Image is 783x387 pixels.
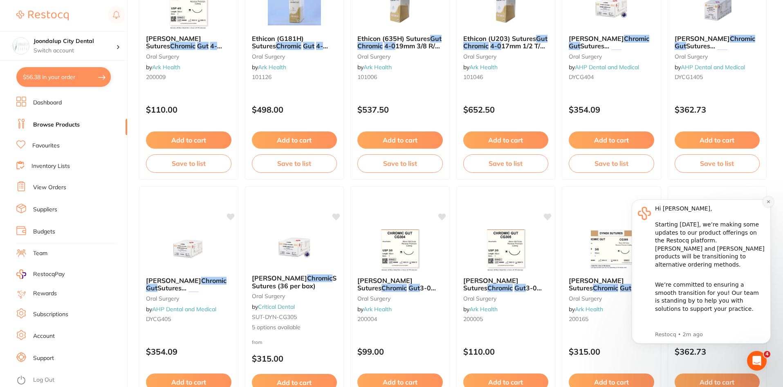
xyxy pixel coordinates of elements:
span: [PERSON_NAME] [252,274,307,282]
span: Surgical [332,274,358,282]
span: [PERSON_NAME] Sutures [357,276,413,292]
button: Save to list [146,154,231,172]
em: Gut [408,284,420,292]
img: Dynek Chromic Gut Sutures (Absorbable), 4/0, 18mm, 3/8 Circle _x005F_x0090_ CG405 [162,229,215,270]
img: Restocq Logo [16,11,69,20]
a: Restocq Logo [16,6,69,25]
span: Sutures (Absorbable), [569,42,611,57]
span: DYCG404 [569,73,594,81]
p: $110.00 [146,105,231,114]
span: [PERSON_NAME] Sutures [146,34,201,50]
span: 200009 [146,73,166,81]
span: Ethicon (G181H) Sutures [252,34,304,50]
b: Dynek Chromic Gut Sutures (Absorbable), 4/0, 18mm, 3/8 Circle [675,35,760,50]
button: Save to list [357,154,443,172]
em: Chromic [487,284,513,292]
span: by [569,63,639,71]
small: oral surgery [463,53,549,60]
span: by [675,63,745,71]
em: Gut [675,42,686,50]
span: DYCG405 [146,315,171,323]
em: Gut [146,284,157,292]
p: Message from Restocq, sent 2m ago [36,144,145,151]
p: $354.09 [146,347,231,356]
b: Ethicon (635H) Sutures Gut Chromic 4-0 19mm 3/8 R/C FS-2 70cm [357,35,443,50]
p: $315.00 [252,354,337,363]
a: View Orders [33,183,66,192]
b: Dynek Sutures Chromic Gut 3-0 50cm 19mm 3/8 Circle R/C-P (CG305) - BX36 [569,277,654,292]
b: Ethicon (U203) Sutures Gut Chromic 4-0 17mm 1/2 T/P RB-1 70cm [463,35,549,50]
h4: Joondalup City Dental [34,37,116,45]
span: [PERSON_NAME] Sutures [569,276,624,292]
a: Ark Health [469,63,498,71]
span: 19mm 3/8 R/C FS-2 70cm [357,42,440,57]
span: 5 options available [252,324,337,332]
span: Ethicon (635H) Sutures [357,34,430,43]
em: Chromic [730,34,755,43]
button: Add to cart [569,131,654,149]
small: oral surgery [675,53,760,60]
em: Gut [514,284,526,292]
span: SUT-DYN-CG305 [252,313,297,321]
button: Save to list [252,154,337,172]
em: Chromic [593,284,618,292]
em: Chromic [463,42,489,50]
button: Save to list [463,154,549,172]
small: oral surgery [357,295,443,302]
span: [PERSON_NAME] [569,34,624,43]
a: Rewards [33,290,57,298]
button: Dismiss notification [144,9,154,20]
b: Dynek Chromic Gut Sutures (Absorbable), 4/0, 18mm, 3/8 Circle _x005F_x0090_ CG405 [146,277,231,292]
a: Team [33,249,47,258]
span: 50cm 16mm 3/8 Circle R/C-P (CG404) [146,50,219,65]
a: Budgets [33,228,55,236]
small: oral surgery [252,53,337,60]
span: 200004 [357,315,377,323]
button: Save to list [675,154,760,172]
span: 17mm 1/2 T/P RB-1 70cm [463,42,545,57]
span: Absorbable Sutures (36 per box) [252,274,405,290]
a: Ark Health [469,306,498,313]
em: Chromic [624,34,649,43]
span: RestocqPay [33,270,65,278]
em: Chromic [276,42,301,50]
button: $56.38 in your order [16,67,111,87]
iframe: Intercom live chat [747,351,767,371]
button: Add to cart [675,131,760,149]
span: [PERSON_NAME] [146,276,201,285]
a: Ark Health [152,63,180,71]
a: AHP Dental and Medical [575,63,639,71]
em: Gut [536,34,547,43]
span: by [146,63,180,71]
span: Sutures (Absorbable), [675,42,717,57]
a: Critical Dental [258,303,295,310]
b: Dynek Sutures Chromic Gut 3-0 50cm 19mm 3/8 Circle R/C-P (CG305) [463,277,549,292]
a: Log Out [33,376,54,384]
small: oral surgery [146,295,231,302]
b: Dynek Chromic Surgical Gut Absorbable Sutures (36 per box) [252,274,337,290]
em: 4-0 [146,42,217,57]
a: Favourites [32,142,60,150]
button: Add to cart [252,131,337,149]
span: 101126 [252,73,271,81]
span: 200005 [463,315,483,323]
p: $354.09 [569,105,654,114]
button: Add to cart [146,131,231,149]
a: AHP Dental and Medical [681,63,745,71]
span: by [357,306,392,313]
a: Ark Health [363,306,392,313]
em: 4-0 [252,42,323,57]
a: Ark Health [575,306,603,313]
span: DYCG1405 [675,73,703,81]
b: Dynek Sutures Chromic Gut 3-0 50cm 16mm 3/8 Circle R/C-P (CG304) [357,277,443,292]
p: Switch account [34,47,116,55]
a: Dashboard [33,99,62,107]
em: Gut [430,34,442,43]
p: $652.50 [463,105,549,114]
a: AHP Dental and Medical [152,306,216,313]
em: Gut [303,42,314,50]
